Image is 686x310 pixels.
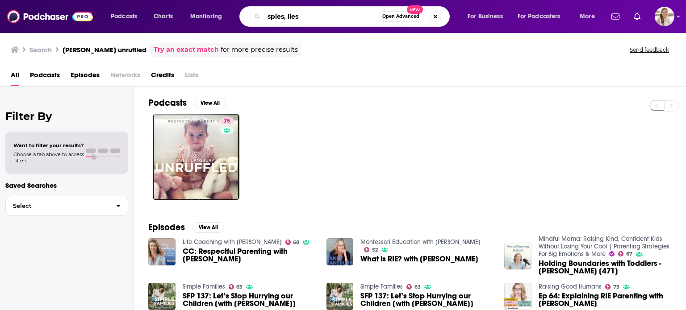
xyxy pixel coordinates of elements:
span: Choose a tab above to access filters. [13,151,84,164]
a: What is RIE? with Janet Lansbury [360,255,478,263]
button: View All [192,222,224,233]
span: 75 [224,117,230,126]
a: Montessori Education with Jesse McCarthy [360,238,481,246]
span: Open Advanced [382,14,419,19]
button: open menu [461,9,514,24]
a: Episodes [71,68,100,86]
span: CC: Respectful Parenting with [PERSON_NAME] [183,248,316,263]
h3: [PERSON_NAME] unruffled [63,45,146,54]
input: Search podcasts, credits, & more... [264,9,378,24]
button: open menu [573,9,606,24]
a: Mindful Mama: Raising Kind, Confident Kids Without Losing Your Cool | Parenting Strategies For Bi... [539,235,669,258]
span: 63 [236,285,243,289]
a: Raising Good Humans [539,283,602,290]
a: Simple Families [183,283,225,290]
a: Charts [148,9,178,24]
img: Holding Boundaries with Toddlers - Janet Lansbury [471] [504,243,531,270]
a: Life Coaching with Christine Hassler [183,238,282,246]
span: For Business [468,10,503,23]
span: 52 [372,248,378,252]
span: 68 [293,240,299,244]
span: Lists [185,68,198,86]
span: Monitoring [190,10,222,23]
img: Podchaser - Follow, Share and Rate Podcasts [7,8,93,25]
button: Show profile menu [655,7,674,26]
button: Select [5,196,128,216]
button: open menu [184,9,234,24]
a: 63 [406,284,421,289]
a: CC: Respectful Parenting with Janet Lansbury [183,248,316,263]
img: SFP 137: Let’s Stop Hurrying our Children [with Janet Lansbury] [148,283,176,310]
a: All [11,68,19,86]
a: 52 [364,247,378,252]
img: Ep 64: Explaining RIE Parenting with Janet Lansbury [504,283,531,310]
a: Holding Boundaries with Toddlers - Janet Lansbury [471] [539,260,672,275]
span: Want to filter your results? [13,142,84,149]
a: 63 [229,284,243,289]
a: Credits [151,68,174,86]
span: Charts [154,10,173,23]
a: 73 [605,284,619,289]
span: 73 [613,285,619,289]
a: Show notifications dropdown [630,9,644,24]
img: SFP 137: Let’s Stop Hurrying our Children [with Janet Lansbury] [326,283,354,310]
img: What is RIE? with Janet Lansbury [326,238,354,265]
span: Logged in as acquavie [655,7,674,26]
a: Ep 64: Explaining RIE Parenting with Janet Lansbury [539,292,672,307]
a: Podcasts [30,68,60,86]
a: SFP 137: Let’s Stop Hurrying our Children [with Janet Lansbury] [183,292,316,307]
div: Search podcasts, credits, & more... [248,6,458,27]
a: SFP 137: Let’s Stop Hurrying our Children [with Janet Lansbury] [360,292,494,307]
span: SFP 137: Let’s Stop Hurrying our Children [with [PERSON_NAME]] [183,292,316,307]
a: PodcastsView All [148,97,226,108]
h2: Filter By [5,110,128,123]
span: New [407,5,423,14]
span: Networks [110,68,140,86]
p: Saved Searches [5,181,128,190]
button: open menu [105,9,149,24]
button: open menu [512,9,573,24]
span: What is RIE? with [PERSON_NAME] [360,255,478,263]
span: 63 [414,285,421,289]
a: EpisodesView All [148,222,224,233]
span: for more precise results [221,45,298,55]
span: Select [6,203,109,209]
span: More [580,10,595,23]
button: View All [194,98,226,108]
button: Send feedback [627,46,672,54]
a: Try an exact match [154,45,219,55]
span: SFP 137: Let’s Stop Hurrying our Children [with [PERSON_NAME]] [360,292,494,307]
a: Simple Families [360,283,403,290]
a: 68 [285,240,300,245]
a: 67 [618,251,632,256]
span: 67 [626,252,632,256]
a: 75 [153,114,239,200]
a: Show notifications dropdown [608,9,623,24]
span: For Podcasters [518,10,561,23]
img: CC: Respectful Parenting with Janet Lansbury [148,238,176,265]
h3: Search [29,45,52,54]
span: Podcasts [111,10,137,23]
a: 75 [220,117,234,124]
span: Ep 64: Explaining RIE Parenting with [PERSON_NAME] [539,292,672,307]
h2: Podcasts [148,97,187,108]
span: Holding Boundaries with Toddlers - [PERSON_NAME] [471] [539,260,672,275]
img: User Profile [655,7,674,26]
h2: Episodes [148,222,185,233]
button: Open AdvancedNew [378,11,423,22]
